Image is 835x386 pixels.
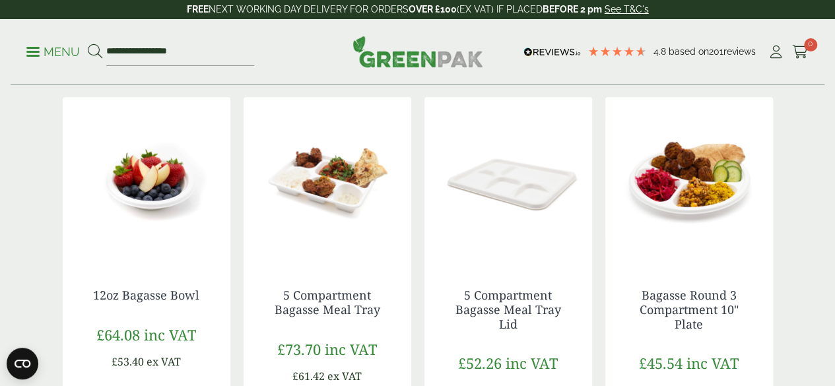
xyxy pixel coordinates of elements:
span: £53.40 [112,354,144,369]
img: REVIEWS.io [523,48,581,57]
span: £45.54 [639,353,683,373]
span: reviews [723,46,756,57]
img: 2830014 Bagasse Round Plate 3 compartment with food [605,97,773,262]
img: 2820028E 12oz Bagasse Round Bowl with Food [63,97,230,262]
span: 0 [804,38,817,51]
strong: FREE [187,4,209,15]
a: See T&C's [605,4,649,15]
span: inc VAT [144,325,196,344]
img: GreenPak Supplies [352,36,483,67]
a: 0 [792,42,809,62]
a: Menu [26,44,80,57]
span: inc VAT [325,339,377,359]
button: Open CMP widget [7,348,38,379]
span: £73.70 [277,339,321,359]
a: 5 Compartment Bagasse Meal Tray Lid [455,287,561,331]
span: ex VAT [327,369,362,383]
div: 4.79 Stars [587,46,647,57]
p: Menu [26,44,80,60]
a: 12oz Bagasse Bowl [93,287,199,303]
img: 5 Compartment Bagasse Tray Lid 2320028BC [424,97,592,262]
span: inc VAT [506,353,558,373]
i: Cart [792,46,809,59]
span: 4.8 [653,46,669,57]
img: 5 Compartment Bagasse Meal Tray with food contents 2320028BA [244,97,411,262]
strong: OVER £100 [409,4,457,15]
a: 5 Compartment Bagasse Meal Tray [275,287,380,317]
span: Based on [669,46,709,57]
span: 201 [709,46,723,57]
strong: BEFORE 2 pm [543,4,602,15]
span: £64.08 [96,325,140,344]
span: £52.26 [458,353,502,373]
span: £61.42 [292,369,325,383]
a: Bagasse Round 3 Compartment 10" Plate [640,287,739,331]
i: My Account [768,46,784,59]
span: ex VAT [147,354,181,369]
span: inc VAT [686,353,739,373]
